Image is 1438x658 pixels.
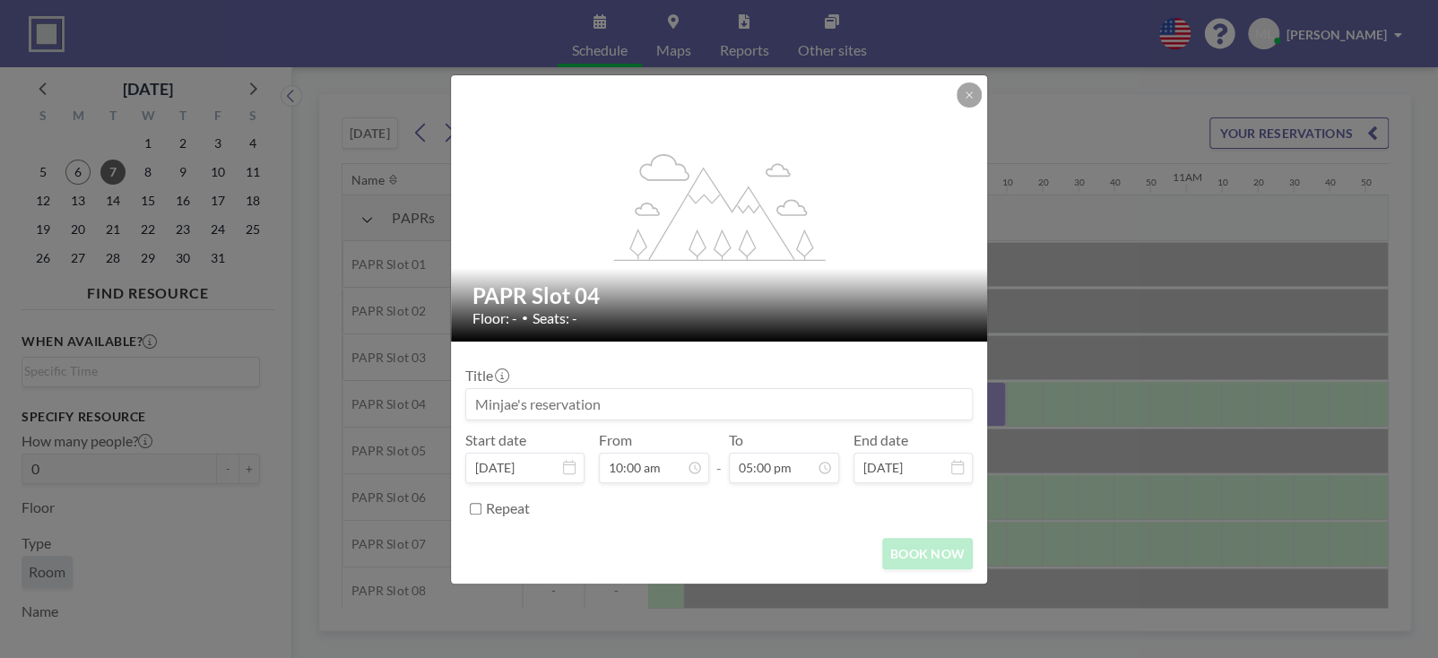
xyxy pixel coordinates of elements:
label: To [729,431,743,449]
label: From [599,431,632,449]
h2: PAPR Slot 04 [472,282,967,309]
label: End date [853,431,908,449]
span: - [716,437,722,477]
input: Minjae's reservation [466,389,972,420]
span: • [522,311,528,325]
span: Seats: - [533,309,577,327]
button: BOOK NOW [882,538,973,569]
span: Floor: - [472,309,517,327]
label: Repeat [486,499,530,517]
label: Title [465,367,507,385]
label: Start date [465,431,526,449]
g: flex-grow: 1.2; [614,152,826,260]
